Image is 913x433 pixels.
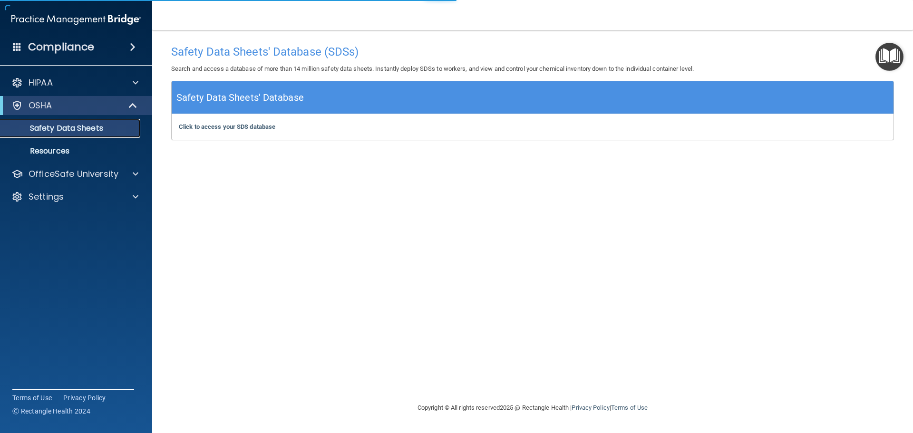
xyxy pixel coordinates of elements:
[11,77,138,88] a: HIPAA
[176,89,304,106] h5: Safety Data Sheets' Database
[6,146,136,156] p: Resources
[29,100,52,111] p: OSHA
[12,406,90,416] span: Ⓒ Rectangle Health 2024
[63,393,106,403] a: Privacy Policy
[359,393,706,423] div: Copyright © All rights reserved 2025 @ Rectangle Health | |
[11,191,138,202] a: Settings
[171,63,894,75] p: Search and access a database of more than 14 million safety data sheets. Instantly deploy SDSs to...
[611,404,648,411] a: Terms of Use
[29,77,53,88] p: HIPAA
[171,46,894,58] h4: Safety Data Sheets' Database (SDSs)
[29,168,118,180] p: OfficeSafe University
[29,191,64,202] p: Settings
[11,100,138,111] a: OSHA
[12,393,52,403] a: Terms of Use
[572,404,609,411] a: Privacy Policy
[28,40,94,54] h4: Compliance
[11,168,138,180] a: OfficeSafe University
[179,123,275,130] a: Click to access your SDS database
[11,10,141,29] img: PMB logo
[6,124,136,133] p: Safety Data Sheets
[875,43,903,71] button: Open Resource Center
